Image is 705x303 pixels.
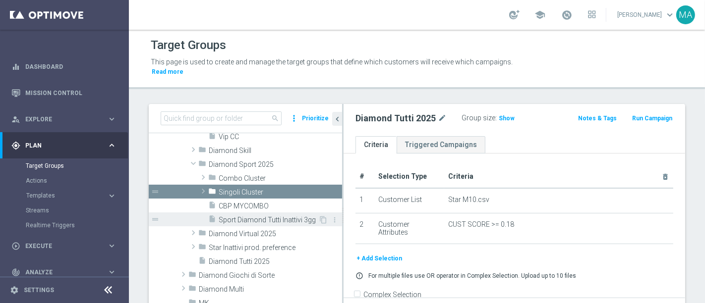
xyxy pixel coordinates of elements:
[11,268,20,277] i: track_changes
[448,196,489,204] span: Star M10.csv
[208,132,216,143] i: insert_drive_file
[219,133,342,141] span: Vip CC
[355,253,403,264] button: + Add Selection
[11,268,117,276] div: track_changes Analyze keyboard_arrow_right
[11,80,117,106] div: Mission Control
[11,115,20,124] i: person_search
[107,267,117,277] i: keyboard_arrow_right
[397,136,485,153] a: Triggered Campaigns
[26,162,103,170] a: Target Groups
[11,115,117,123] button: person_search Explore keyboard_arrow_right
[26,203,128,218] div: Streams
[331,216,339,224] i: more_vert
[219,216,318,224] span: Sport Diamond Tutti Inattivi 3gg
[438,112,447,124] i: mode_edit
[26,173,128,188] div: Actions
[448,220,514,229] span: CUST SCORE >= 0.18
[11,63,117,71] div: equalizer Dashboard
[355,188,374,213] td: 1
[631,113,673,124] button: Run Campaign
[209,147,342,155] span: Diamond Skill
[208,215,216,226] i: insert_drive_file
[271,114,279,122] span: search
[198,243,206,254] i: folder
[198,159,206,171] i: folder
[219,188,342,197] span: Singoli Cluster
[26,158,128,173] div: Target Groups
[11,53,117,80] div: Dashboard
[499,115,515,122] span: Show
[462,114,495,122] label: Group size
[11,89,117,97] button: Mission Control
[289,111,299,125] i: more_vert
[161,111,282,125] input: Quick find group or folder
[25,243,107,249] span: Execute
[355,112,436,124] h2: Diamond Tutti 2025
[209,257,342,266] span: Diamond Tutti 2025
[11,142,117,150] div: gps_fixed Plan keyboard_arrow_right
[577,113,618,124] button: Notes & Tags
[107,141,117,150] i: keyboard_arrow_right
[10,286,19,295] i: settings
[209,160,342,169] span: Diamond Sport 2025
[676,5,695,24] div: MA
[26,192,117,200] button: Templates keyboard_arrow_right
[26,193,97,199] span: Templates
[151,58,513,66] span: This page is used to create and manage the target groups that define which customers will receive...
[11,62,20,71] i: equalizer
[11,242,107,251] div: Execute
[355,213,374,244] td: 2
[219,202,342,210] span: CBP MYCOMBO
[25,269,107,275] span: Analyze
[11,115,107,124] div: Explore
[208,201,216,212] i: insert_drive_file
[448,172,473,180] span: Criteria
[616,7,676,22] a: [PERSON_NAME]keyboard_arrow_down
[661,173,669,181] i: delete_forever
[11,141,20,150] i: gps_fixed
[151,66,184,77] button: Read more
[198,146,206,157] i: folder
[319,216,327,224] i: Duplicate Target group
[374,165,444,188] th: Selection Type
[11,242,117,250] button: play_circle_outline Execute keyboard_arrow_right
[333,114,342,124] i: chevron_left
[188,270,196,282] i: folder
[25,116,107,122] span: Explore
[188,284,196,296] i: folder
[26,193,107,199] div: Templates
[25,143,107,149] span: Plan
[355,165,374,188] th: #
[208,173,216,185] i: folder
[363,290,421,300] label: Complex Selection
[534,9,545,20] span: school
[198,229,206,240] i: folder
[208,187,216,199] i: folder
[495,114,497,122] label: :
[374,188,444,213] td: Customer List
[151,38,226,52] h1: Target Groups
[664,9,675,20] span: keyboard_arrow_down
[199,285,342,294] span: Diamond Multi
[107,241,117,251] i: keyboard_arrow_right
[107,114,117,124] i: keyboard_arrow_right
[355,136,397,153] a: Criteria
[26,177,103,185] a: Actions
[107,191,117,201] i: keyboard_arrow_right
[24,287,54,293] a: Settings
[332,112,342,126] button: chevron_left
[11,242,20,251] i: play_circle_outline
[11,268,107,277] div: Analyze
[11,141,107,150] div: Plan
[374,213,444,244] td: Customer Attributes
[26,218,128,233] div: Realtime Triggers
[25,80,117,106] a: Mission Control
[198,256,206,268] i: insert_drive_file
[300,112,330,125] button: Prioritize
[355,272,363,280] i: error_outline
[209,244,342,252] span: Star Inattivi prod. preference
